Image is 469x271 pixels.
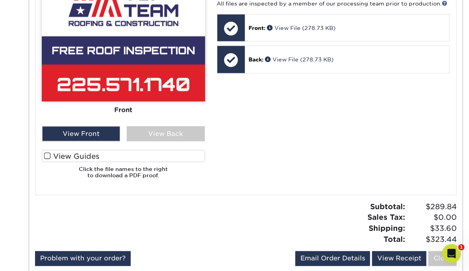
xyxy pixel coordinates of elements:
iframe: Intercom live chat [442,244,461,263]
span: $323.44 [408,234,457,245]
a: View Receipt [372,251,426,266]
a: Close [428,251,457,266]
strong: Subtotal: [370,202,405,211]
div: View Front [42,126,120,141]
strong: Shipping: [369,224,405,233]
span: $0.00 [408,212,457,223]
a: Email Order Details [295,251,370,266]
div: Front [42,101,205,119]
span: $289.84 [408,202,457,213]
span: 1 [458,244,465,251]
a: View File (278.73 KB) [265,56,334,63]
span: Back: [249,56,264,63]
label: View Guides [42,150,205,162]
a: Problem with your order? [35,251,131,266]
a: View File (278.73 KB) [267,25,336,31]
strong: Total: [384,235,405,244]
strong: Sales Tax: [367,213,405,222]
h6: Click the file names to the right to download a PDF proof. [42,166,205,186]
span: Front: [249,25,266,31]
span: $33.60 [408,223,457,234]
div: View Back [127,126,205,141]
